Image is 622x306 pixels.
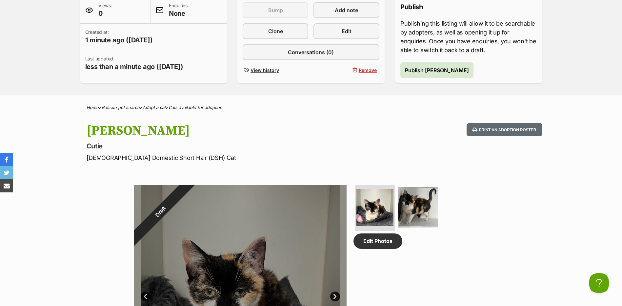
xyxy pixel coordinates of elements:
a: Conversations (0) [243,44,379,60]
span: View history [251,67,279,74]
div: Draft [119,170,202,253]
p: Publish [400,2,537,11]
p: Views: [98,2,112,18]
div: > > > [70,105,552,110]
span: Conversations (0) [288,48,334,56]
a: Home [87,105,99,110]
a: Clone [243,23,308,39]
iframe: Help Scout Beacon - Open [589,273,609,293]
span: 0 [98,9,112,18]
a: Adopt a cat [143,105,166,110]
a: Add note [313,2,379,18]
a: Prev [141,292,150,301]
span: None [169,9,189,18]
p: Created at: [85,29,153,45]
button: Print an adoption poster [467,123,542,137]
span: Clone [268,27,283,35]
img: Photo of Sally [356,189,393,226]
a: Edit Photos [353,233,402,249]
button: Remove [313,65,379,75]
span: Bump [268,6,283,14]
p: Publishing this listing will allow it to be searchable by adopters, as well as opening it up for ... [400,19,537,55]
a: Rescue pet search [102,105,140,110]
img: Photo of Sally [398,187,438,228]
a: View history [243,65,308,75]
span: 1 minute ago ([DATE]) [85,35,153,45]
button: Publish [PERSON_NAME] [400,62,473,78]
a: Cats available for adoption [169,105,222,110]
span: Edit [342,27,351,35]
p: Cutie [87,142,364,151]
h1: [PERSON_NAME] [87,123,364,138]
span: Remove [359,67,377,74]
span: Publish [PERSON_NAME] [405,66,469,74]
a: Next [330,292,340,301]
span: less than a minute ago ([DATE]) [85,62,183,71]
span: Add note [335,6,358,14]
a: Edit [313,23,379,39]
p: Last updated: [85,55,183,71]
button: Bump [243,2,308,18]
p: Enquiries: [169,2,189,18]
p: [DEMOGRAPHIC_DATA] Domestic Short Hair (DSH) Cat [87,153,364,162]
